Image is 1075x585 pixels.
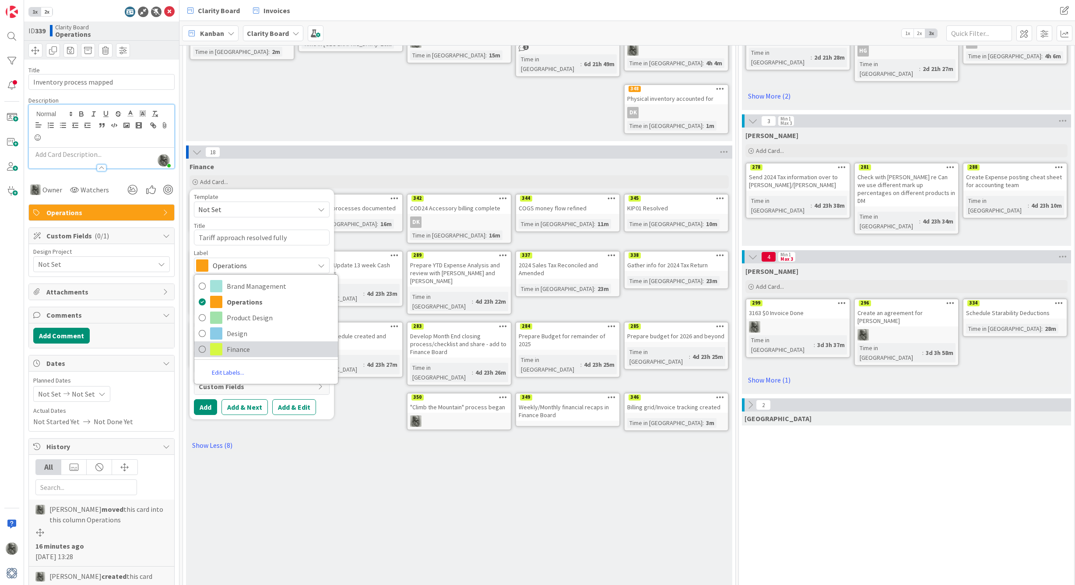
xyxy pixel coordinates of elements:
span: 4 [761,252,776,262]
div: 3d 3h 37m [815,340,847,350]
span: [PERSON_NAME] this card into this column Operations [49,504,168,525]
a: 285Prepare budget for 2026 and beyondTime in [GEOGRAPHIC_DATA]:4d 23h 25m [624,322,729,370]
span: Not Started Yet [33,416,80,427]
div: Time in [GEOGRAPHIC_DATA] [519,355,580,374]
div: KIP01 Resolved [625,202,728,214]
a: Edit Labels... [194,365,262,380]
a: 346Billing grid/Invoice tracking createdTime in [GEOGRAPHIC_DATA]:3m [624,393,729,431]
button: Add Comment [33,328,90,344]
div: Time in [GEOGRAPHIC_DATA] [627,276,703,286]
div: Weekly/Monthly financial recaps in Finance Board [516,401,619,421]
span: : [814,340,815,350]
a: 296Create an agreement for [PERSON_NAME]PATime in [GEOGRAPHIC_DATA]:3d 3h 58m [854,298,959,366]
div: 278 [750,164,762,170]
span: Not Set [38,258,150,270]
div: 4h 6m [1043,51,1063,61]
div: PA [855,329,958,340]
div: Create Expense posting cheat sheet for accounting team [963,171,1067,191]
div: 350 [408,394,511,401]
span: Not Set [198,204,308,215]
div: 346 [625,394,728,401]
span: Design [227,327,334,340]
div: PA [746,321,850,333]
div: Gather info for 2024 Tax Return [625,259,728,271]
div: 341 [299,195,402,202]
div: Time in [GEOGRAPHIC_DATA] [749,196,811,215]
span: 2 [756,400,771,410]
div: 23m [704,276,720,286]
span: : [703,121,704,131]
div: Time in [GEOGRAPHIC_DATA] [966,196,1028,215]
img: PA [35,572,45,581]
div: 334 [967,300,980,306]
a: Clarity Board [182,3,245,18]
div: 349 [520,394,532,401]
div: 278 [746,163,850,171]
div: 4d 23h 10m [1029,201,1064,210]
div: 1m [704,121,717,131]
div: 345KIP01 Resolved [625,195,728,214]
span: Label [194,250,208,256]
div: COD24 Accessory billing complete [408,202,511,214]
span: Operations [213,259,310,272]
div: HG [857,45,869,57]
div: Time in [GEOGRAPHIC_DATA] [410,230,485,240]
div: 289 [408,252,511,259]
div: Time in [GEOGRAPHIC_DATA] [857,343,922,362]
div: Time in [GEOGRAPHIC_DATA] [410,363,472,382]
b: created [102,572,126,581]
div: 285 [625,323,728,330]
span: Operations [46,207,158,218]
div: 341Accounting processes documented [299,195,402,214]
span: Operations [227,295,334,308]
div: 288 [963,163,1067,171]
div: 15m [487,50,502,60]
div: 16m [378,219,394,229]
div: 284 [516,323,619,330]
img: PA [35,505,45,514]
div: 344 [516,195,619,202]
div: Restart and Update 13 week Cash Flow Analysis [299,259,402,279]
div: Time in [GEOGRAPHIC_DATA] [749,335,814,355]
span: : [811,201,812,210]
div: 345 [629,195,641,202]
span: : [363,360,365,369]
div: 283Develop Month End closing process/checklist and share - add to Finance Board [408,323,511,358]
div: 342 [411,195,424,202]
div: DK [625,107,728,118]
div: 349Weekly/Monthly financial recaps in Finance Board [516,394,619,421]
b: moved [102,505,123,514]
div: Time in [GEOGRAPHIC_DATA] [519,284,594,294]
div: 346Billing grid/Invoice tracking created [625,394,728,413]
a: 349Weekly/Monthly financial recaps in Finance Board [515,393,620,427]
div: 287Restart and Update 13 week Cash Flow Analysis [299,252,402,279]
span: Product Design [227,311,334,324]
div: Time in [GEOGRAPHIC_DATA] [857,59,919,78]
a: 282Insurance Schedule created and sharedTime in [GEOGRAPHIC_DATA]:4d 23h 27m [298,322,403,378]
div: 289Prepare YTD Expense Analysis and review with [PERSON_NAME] and [PERSON_NAME] [408,252,511,287]
div: 284Prepare Budget for remainder of 2025 [516,323,619,350]
img: avatar [6,567,18,579]
div: Time in [GEOGRAPHIC_DATA] [966,51,1041,61]
div: 345 [625,195,728,202]
span: Comments [46,310,158,320]
div: 296 [859,300,871,306]
span: History [46,441,158,452]
span: 2x [913,29,925,38]
img: Visit kanbanzone.com [6,6,18,18]
span: : [485,50,487,60]
div: 285Prepare budget for 2026 and beyond [625,323,728,342]
span: Brand Management [227,280,334,293]
div: HG [855,45,958,57]
div: 283 [411,323,424,330]
div: All [36,460,61,475]
div: PA [625,44,728,56]
div: 281 [855,163,958,171]
div: 338Gather info for 2024 Tax Return [625,252,728,271]
span: : [485,230,487,240]
div: Prepare Budget for remainder of 2025 [516,330,619,350]
span: : [580,59,582,69]
span: : [703,418,704,428]
div: 334 [963,299,1067,307]
div: Max 3 [780,121,792,125]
